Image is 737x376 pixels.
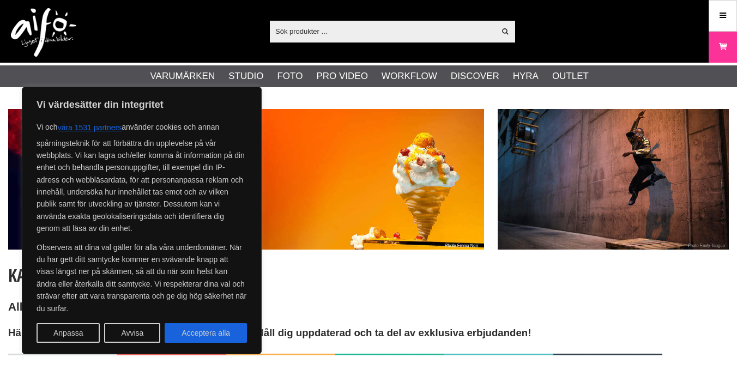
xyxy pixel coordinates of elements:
p: Vi och använder cookies och annan spårningsteknik för att förbättra din upplevelse på vår webbpla... [37,118,247,235]
h2: Alla kampanjer på ett ställe [8,299,662,315]
div: Vi värdesätter din integritet [22,87,262,354]
a: Foto [277,69,303,83]
h1: KAMPANJER! [8,263,662,287]
button: våra 1531 partners [58,118,122,137]
img: Annons:003 ban-kampanj-003.jpg [498,109,729,250]
a: Pro Video [316,69,367,83]
a: Studio [228,69,263,83]
a: Workflow [382,69,437,83]
a: Varumärken [150,69,215,83]
button: Anpassa [37,323,100,343]
a: Outlet [552,69,589,83]
img: PROMOTIONS [8,354,662,355]
img: logo.png [11,8,76,57]
input: Sök produkter ... [270,23,495,39]
img: Annons:001 ban-kampanj-001.jpg [8,109,239,250]
p: Observera att dina val gäller för alla våra underdomäner. När du har gett ditt samtycke kommer en... [37,241,247,314]
button: Avvisa [104,323,160,343]
p: Vi värdesätter din integritet [37,98,247,111]
a: Discover [451,69,499,83]
button: Acceptera alla [165,323,247,343]
a: Hyra [513,69,539,83]
h3: Här hittar du kampanjer och tillfälliga erbjudanden. Håll dig uppdaterad och ta del av exklusiva ... [8,326,662,340]
img: Annons:002 ban-kampanj-002.jpg [253,109,484,250]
